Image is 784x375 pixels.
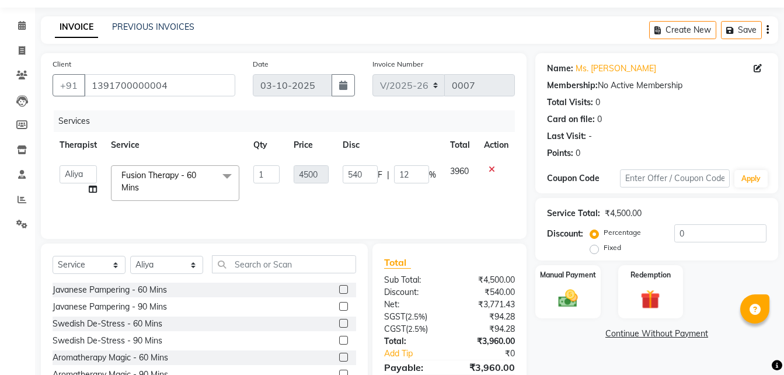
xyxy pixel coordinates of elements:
[104,132,246,158] th: Service
[53,59,71,70] label: Client
[605,207,642,220] div: ₹4,500.00
[540,270,596,280] label: Manual Payment
[139,182,144,193] a: x
[604,242,621,253] label: Fixed
[336,132,443,158] th: Disc
[547,96,593,109] div: Total Visits:
[378,169,382,181] span: F
[407,312,425,321] span: 2.5%
[547,172,620,185] div: Coupon Code
[462,348,524,360] div: ₹0
[450,274,524,286] div: ₹4,500.00
[450,360,524,374] div: ₹3,960.00
[375,348,462,360] a: Add Tip
[372,59,423,70] label: Invoice Number
[55,17,98,38] a: INVOICE
[635,287,666,311] img: _gift.svg
[375,274,450,286] div: Sub Total:
[588,130,592,143] div: -
[53,301,167,313] div: Javanese Pampering - 90 Mins
[375,298,450,311] div: Net:
[84,74,235,96] input: Search by Name/Mobile/Email/Code
[576,147,580,159] div: 0
[597,113,602,126] div: 0
[552,287,584,310] img: _cash.svg
[450,298,524,311] div: ₹3,771.43
[547,113,595,126] div: Card on file:
[112,22,194,32] a: PREVIOUS INVOICES
[547,147,573,159] div: Points:
[450,323,524,335] div: ₹94.28
[734,170,768,187] button: Apply
[53,352,168,364] div: Aromatherapy Magic - 60 Mins
[538,328,776,340] a: Continue Without Payment
[450,286,524,298] div: ₹540.00
[384,256,411,269] span: Total
[604,227,641,238] label: Percentage
[649,21,716,39] button: Create New
[375,323,450,335] div: ( )
[547,228,583,240] div: Discount:
[53,318,162,330] div: Swedish De-Stress - 60 Mins
[620,169,730,187] input: Enter Offer / Coupon Code
[384,311,405,322] span: SGST
[387,169,389,181] span: |
[595,96,600,109] div: 0
[53,132,104,158] th: Therapist
[576,62,656,75] a: Ms. [PERSON_NAME]
[287,132,336,158] th: Price
[547,79,766,92] div: No Active Membership
[246,132,287,158] th: Qty
[375,311,450,323] div: ( )
[547,62,573,75] div: Name:
[547,207,600,220] div: Service Total:
[721,21,762,39] button: Save
[375,335,450,348] div: Total:
[477,132,515,158] th: Action
[253,59,269,70] label: Date
[450,311,524,323] div: ₹94.28
[121,170,196,193] span: Fusion Therapy - 60 Mins
[547,79,598,92] div: Membership:
[443,132,477,158] th: Total
[375,360,450,374] div: Payable:
[53,284,167,296] div: Javanese Pampering - 60 Mins
[429,169,436,181] span: %
[408,324,426,334] span: 2.5%
[212,255,356,273] input: Search or Scan
[547,130,586,143] div: Last Visit:
[630,270,671,280] label: Redemption
[53,74,85,96] button: +91
[54,110,524,132] div: Services
[53,335,162,347] div: Swedish De-Stress - 90 Mins
[375,286,450,298] div: Discount:
[450,335,524,348] div: ₹3,960.00
[384,324,406,334] span: CGST
[450,166,469,176] span: 3960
